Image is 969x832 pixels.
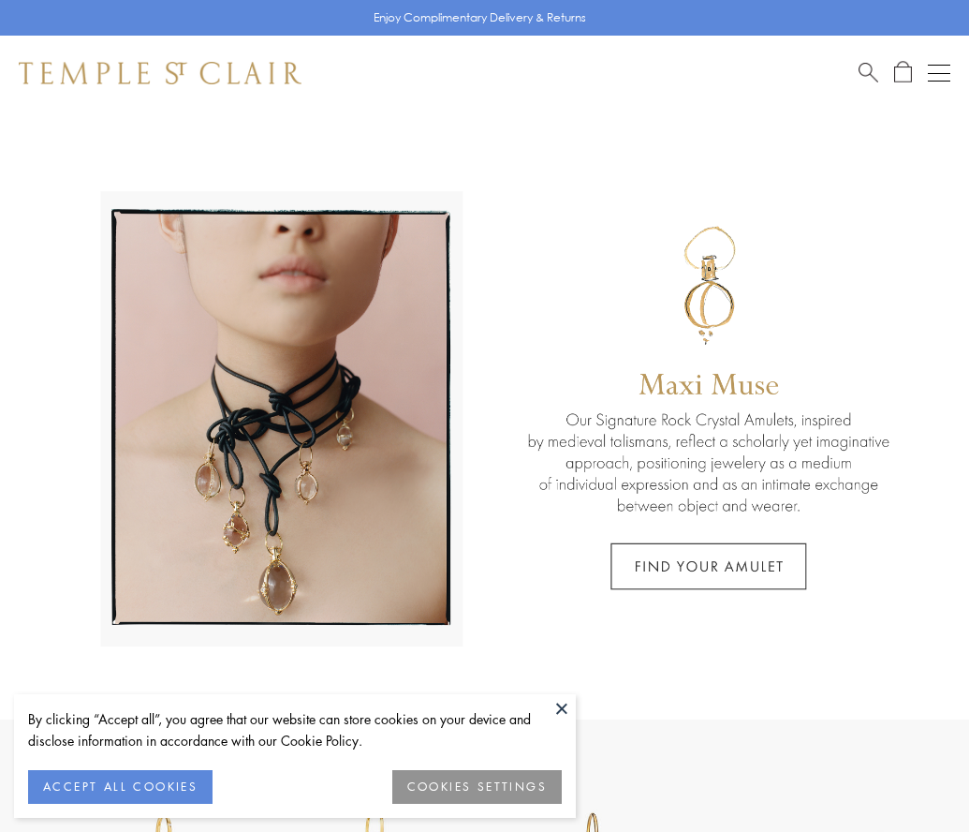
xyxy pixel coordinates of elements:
p: Enjoy Complimentary Delivery & Returns [374,8,586,27]
a: Open Shopping Bag [894,61,912,84]
button: COOKIES SETTINGS [392,770,562,804]
a: Search [859,61,878,84]
button: ACCEPT ALL COOKIES [28,770,213,804]
img: Temple St. Clair [19,62,301,84]
div: By clicking “Accept all”, you agree that our website can store cookies on your device and disclos... [28,708,562,751]
button: Open navigation [928,62,950,84]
